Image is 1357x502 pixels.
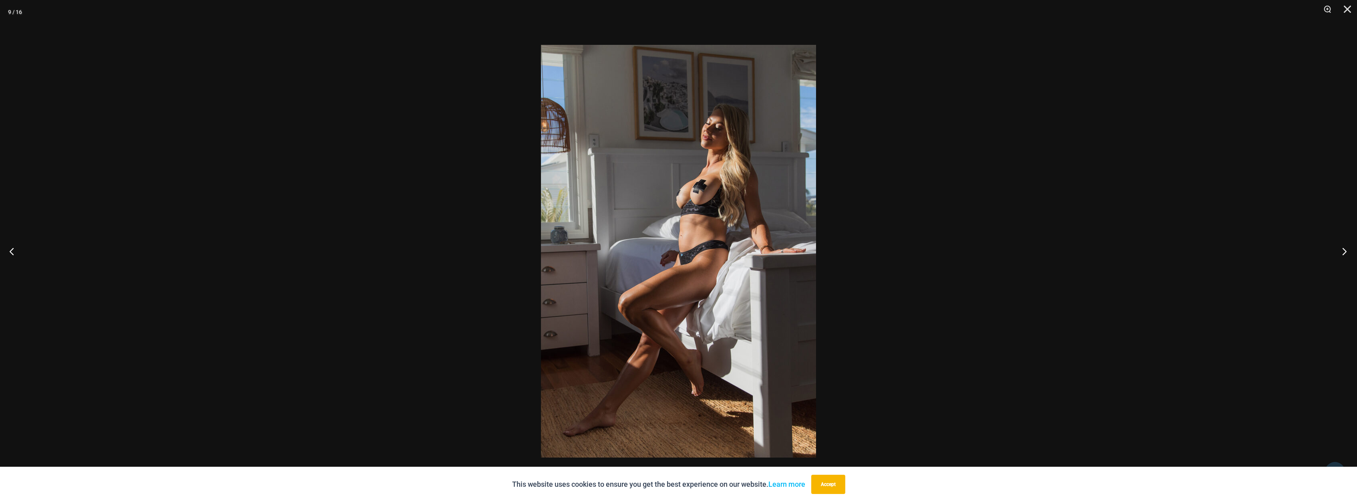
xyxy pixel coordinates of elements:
p: This website uses cookies to ensure you get the best experience on our website. [512,478,805,490]
a: Learn more [768,480,805,488]
div: 9 / 16 [8,6,22,18]
button: Accept [811,475,845,494]
button: Next [1327,231,1357,271]
img: Nights Fall Silver Leopard 1036 Bra 6046 Thong 06 [541,45,816,458]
